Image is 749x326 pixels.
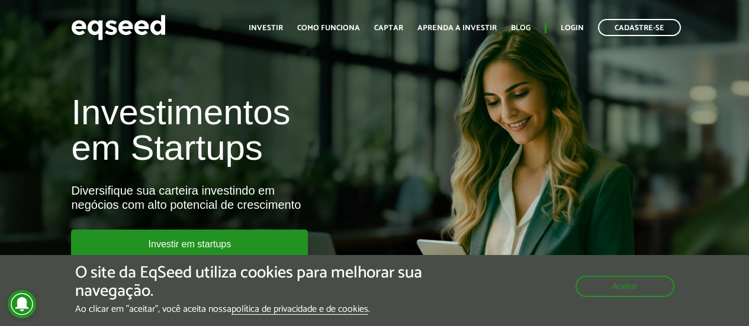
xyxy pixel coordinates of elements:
button: Aceitar [576,276,674,297]
a: Aprenda a investir [417,24,497,32]
a: Captar [374,24,403,32]
h5: O site da EqSeed utiliza cookies para melhorar sua navegação. [75,264,435,301]
h1: Investimentos em Startups [71,95,428,166]
a: Como funciona [297,24,360,32]
a: Investir em startups [71,230,308,257]
a: Login [561,24,584,32]
a: Cadastre-se [598,19,681,36]
a: Blog [511,24,531,32]
div: Diversifique sua carteira investindo em negócios com alto potencial de crescimento [71,183,428,212]
a: política de privacidade e de cookies [232,305,368,315]
a: Investir [249,24,283,32]
img: EqSeed [71,12,166,43]
p: Ao clicar em "aceitar", você aceita nossa . [75,304,435,315]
